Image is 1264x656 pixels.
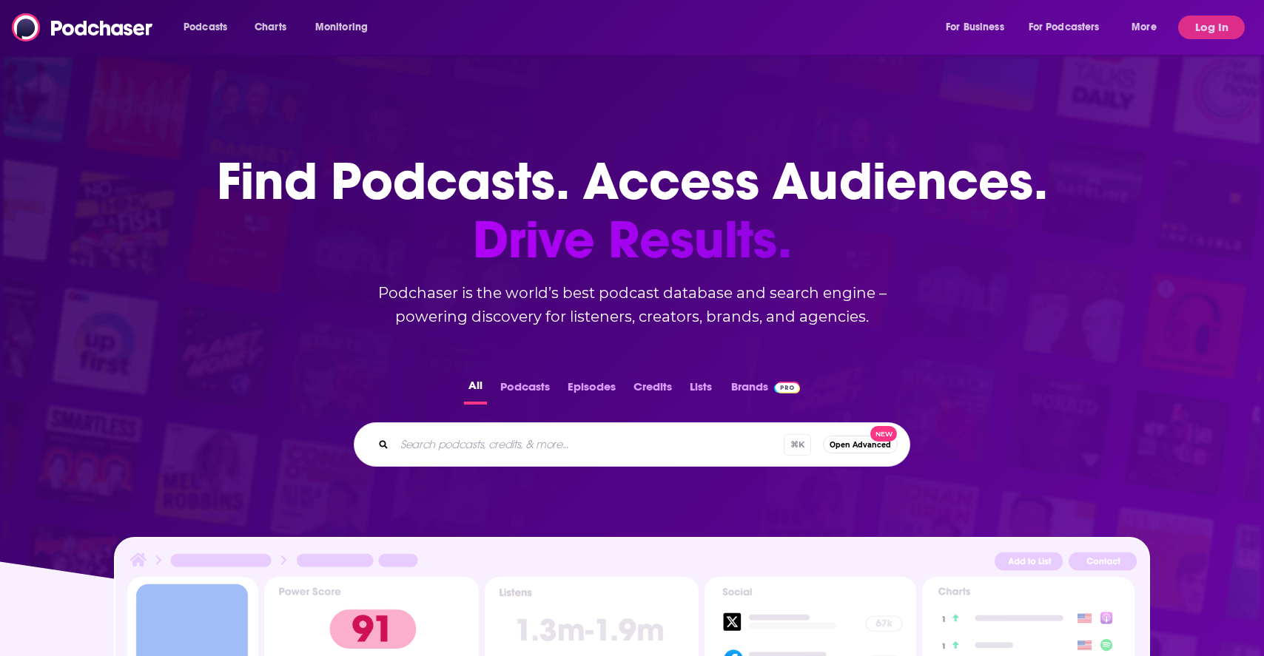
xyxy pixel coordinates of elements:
span: More [1132,17,1157,38]
span: New [870,426,897,442]
button: Open AdvancedNew [823,436,898,453]
button: Log In [1178,16,1245,39]
span: Podcasts [184,17,227,38]
button: Episodes [563,376,620,405]
span: For Business [946,17,1004,38]
input: Search podcasts, credits, & more... [394,433,784,456]
button: open menu [1019,16,1121,39]
button: open menu [173,16,246,39]
span: ⌘ K [784,434,811,456]
button: open menu [1121,16,1175,39]
div: Search podcasts, credits, & more... [354,422,910,467]
button: Podcasts [496,376,554,405]
button: open menu [935,16,1023,39]
button: Lists [685,376,716,405]
span: For Podcasters [1029,17,1100,38]
h1: Find Podcasts. Access Audiences. [217,152,1048,269]
img: Podcast Insights Header [127,550,1137,576]
a: Charts [245,16,295,39]
span: Charts [255,17,286,38]
span: Drive Results. [217,211,1048,269]
a: BrandsPodchaser Pro [731,376,800,405]
button: All [464,376,487,405]
img: Podchaser Pro [774,382,800,393]
span: Monitoring [315,17,368,38]
button: open menu [305,16,387,39]
span: Open Advanced [830,441,891,449]
img: Podchaser - Follow, Share and Rate Podcasts [12,13,154,41]
h2: Podchaser is the world’s best podcast database and search engine – powering discovery for listene... [336,281,928,328]
button: Credits [629,376,676,405]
